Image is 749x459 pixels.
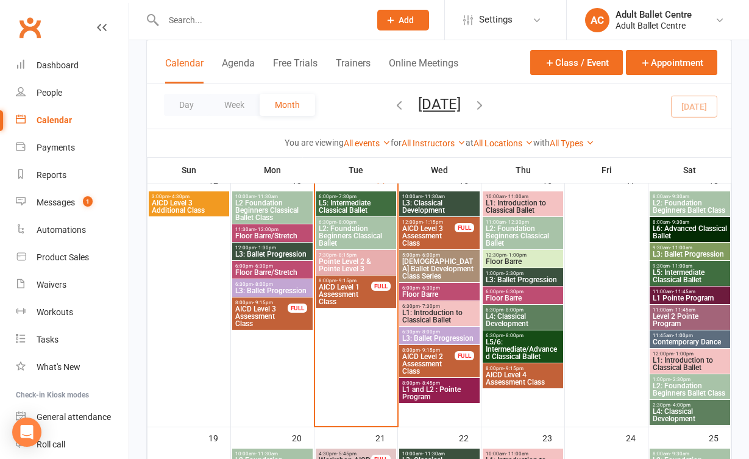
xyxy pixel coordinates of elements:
span: 6:00pm [318,194,394,199]
span: - 7:30pm [420,304,440,309]
span: Floor Barre [485,294,561,302]
a: Waivers [16,271,129,299]
span: Level 2 Pointe Program [652,313,728,327]
span: 8:00pm [235,300,288,305]
th: Thu [481,157,565,183]
a: Clubworx [15,12,45,43]
span: Contemporary Dance [652,338,728,346]
span: 6:30pm [318,219,394,225]
span: Settings [479,6,513,34]
span: 10:00am [402,194,477,199]
strong: with [533,138,550,148]
strong: You are viewing [285,138,344,148]
a: All Instructors [402,138,466,148]
th: Sun [147,157,231,183]
a: What's New [16,354,129,381]
span: L5: Intermediate Classical Ballet [652,269,728,283]
span: L3: Ballet Progression [402,335,477,342]
span: - 4:00pm [670,402,690,408]
a: Payments [16,134,129,162]
span: L5: Intermediate Classical Ballet [318,199,394,214]
span: - 1:00pm [506,252,527,258]
span: 9:30am [652,245,728,251]
span: AICD Level 3 Assessment Class [235,305,288,327]
span: - 8:00pm [336,219,357,225]
span: Pointe Level 2 & Pointe Level 3 [318,258,394,272]
span: L1: Introduction to Classical Ballet [652,357,728,371]
th: Tue [314,157,398,183]
span: L6: Advanced Classical Ballet [652,225,728,240]
a: Tasks [16,326,129,354]
span: 8:00pm [318,278,372,283]
span: 8:00am [652,219,728,225]
span: 8:00pm [402,380,477,386]
span: 10:00am [485,194,561,199]
span: L3: Classical Development [402,199,477,214]
span: 6:30pm [485,307,561,313]
span: 10:00am [485,451,561,457]
span: Add [399,15,414,25]
span: 12:30pm [485,252,561,258]
span: - 11:30am [422,194,445,199]
span: 6:30pm [402,329,477,335]
span: L5/6: Intermediate/Advanced Classical Ballet [485,338,561,360]
button: Day [164,94,209,116]
span: L2: Foundation Beginners Classical Ballet [485,225,561,247]
span: - 6:00pm [420,252,440,258]
span: 6:30pm [402,304,477,309]
span: 10:00am [235,194,310,199]
span: - 8:00pm [503,333,524,338]
a: Roll call [16,431,129,458]
span: 1:00pm [652,377,728,382]
a: Calendar [16,107,129,134]
span: 8:00am [652,451,728,457]
span: 11:00am [485,219,561,225]
span: - 8:15pm [336,252,357,258]
span: - 6:30pm [503,289,524,294]
span: - 11:30am [422,451,445,457]
div: Messages [37,197,75,207]
div: Product Sales [37,252,89,262]
span: - 9:30am [670,219,689,225]
div: AC [585,8,609,32]
span: Floor Barre [485,258,561,265]
button: Free Trials [273,57,318,84]
span: - 11:45am [673,307,695,313]
button: Online Meetings [389,57,458,84]
span: 10:00am [235,451,310,457]
span: 11:30am [235,227,310,232]
span: - 7:30pm [336,194,357,199]
a: People [16,79,129,107]
span: L3: Ballet Progression [235,287,310,294]
button: Month [260,94,315,116]
span: [DEMOGRAPHIC_DATA] Ballet Development Class Series [402,258,477,280]
th: Sat [648,157,731,183]
div: Roll call [37,439,65,449]
div: Reports [37,170,66,180]
div: Open Intercom Messenger [12,418,41,447]
span: - 1:15pm [423,219,443,225]
span: 2:30pm [652,402,728,408]
a: Product Sales [16,244,129,271]
span: - 2:30pm [670,377,690,382]
button: Calendar [165,57,204,84]
div: Waivers [37,280,66,290]
span: L3: Ballet Progression [235,251,310,258]
span: L1: Introduction to Classical Ballet [485,199,561,214]
span: - 8:00pm [253,282,273,287]
span: 1 [83,196,93,207]
span: - 1:00pm [673,351,694,357]
button: Appointment [626,50,717,75]
div: Adult Ballet Centre [616,20,692,31]
span: - 9:15pm [253,300,273,305]
div: FULL [455,351,474,360]
span: Floor Barre [402,291,477,298]
span: - 11:30am [255,194,278,199]
a: All Locations [474,138,533,148]
a: Automations [16,216,129,244]
span: - 8:00pm [503,307,524,313]
div: Workouts [37,307,73,317]
span: AICD Level 3 Additional Class [151,199,227,214]
span: Floor Barre/Stretch [235,269,310,276]
span: 11:45am [652,333,728,338]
